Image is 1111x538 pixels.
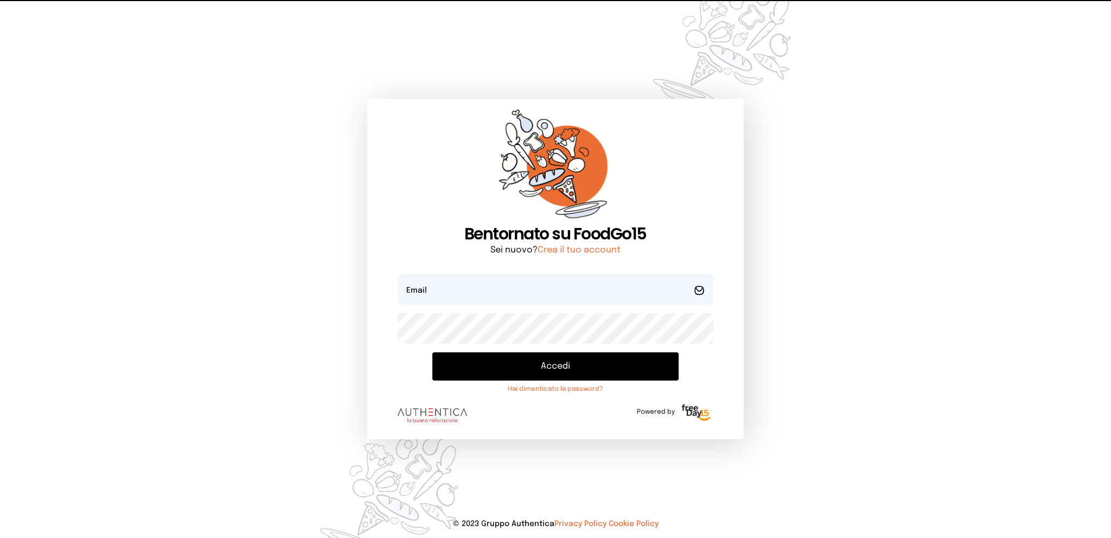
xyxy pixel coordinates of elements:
h1: Bentornato su FoodGo15 [398,224,713,244]
a: Privacy Policy [554,520,606,528]
img: logo.8f33a47.png [398,408,467,422]
img: sticker-orange.65babaf.png [499,110,612,224]
a: Cookie Policy [609,520,659,528]
button: Accedi [432,352,678,381]
p: © 2023 Gruppo Authentica [17,518,1094,529]
a: Hai dimenticato la password? [432,385,678,394]
img: logo-freeday.3e08031.png [679,402,713,424]
p: Sei nuovo? [398,244,713,257]
a: Crea il tuo account [538,245,621,255]
span: Powered by [637,408,675,416]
